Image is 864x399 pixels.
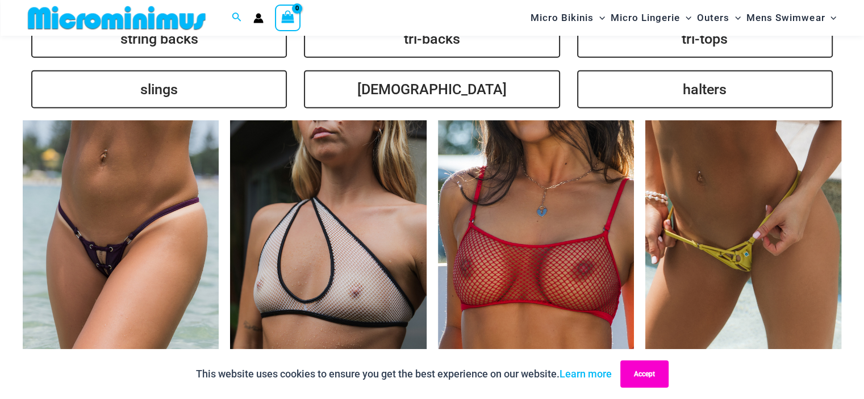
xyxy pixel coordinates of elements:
[528,3,608,32] a: Micro BikinisMenu ToggleMenu Toggle
[697,3,729,32] span: Outers
[196,366,612,383] p: This website uses cookies to ensure you get the best experience on our website.
[531,3,594,32] span: Micro Bikinis
[680,3,691,32] span: Menu Toggle
[608,3,694,32] a: Micro LingerieMenu ToggleMenu Toggle
[560,368,612,380] a: Learn more
[304,20,560,58] a: tri-backs
[31,70,287,108] a: slings
[232,11,242,25] a: Search icon link
[594,3,605,32] span: Menu Toggle
[31,20,287,58] a: string backs
[577,20,833,58] a: tri-tops
[253,13,264,23] a: Account icon link
[744,3,839,32] a: Mens SwimwearMenu ToggleMenu Toggle
[746,3,825,32] span: Mens Swimwear
[729,3,741,32] span: Menu Toggle
[694,3,744,32] a: OutersMenu ToggleMenu Toggle
[611,3,680,32] span: Micro Lingerie
[23,5,210,31] img: MM SHOP LOGO FLAT
[825,3,836,32] span: Menu Toggle
[620,360,669,388] button: Accept
[304,70,560,108] a: [DEMOGRAPHIC_DATA]
[577,70,833,108] a: halters
[275,5,301,31] a: View Shopping Cart, empty
[526,2,841,34] nav: Site Navigation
